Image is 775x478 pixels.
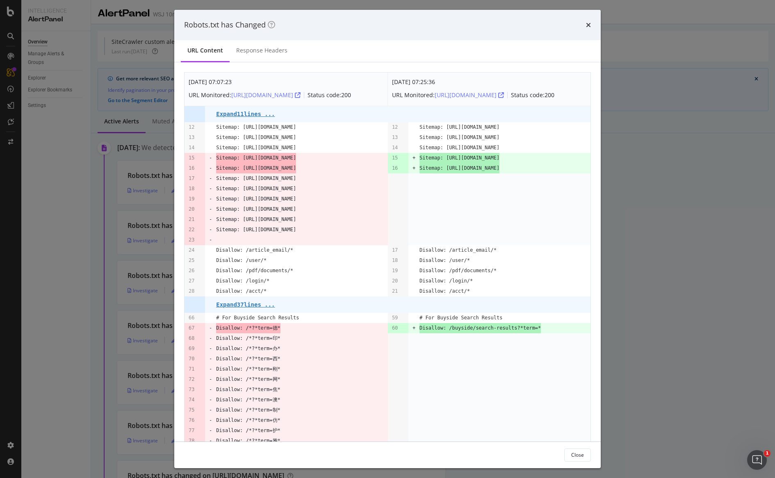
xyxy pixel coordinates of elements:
pre: - [209,184,212,194]
pre: 17 [392,245,398,255]
pre: 15 [189,153,194,163]
pre: 18 [189,184,194,194]
div: URL Monitored: Status code: 200 [189,89,351,102]
pre: 59 [392,313,398,323]
pre: Disallow: /*?*term=印* [216,333,280,344]
span: Disallow: /*?*term=德* [216,323,280,333]
pre: 24 [189,245,194,255]
pre: 25 [189,255,194,266]
pre: - [209,194,212,204]
button: [URL][DOMAIN_NAME] [435,89,504,102]
pre: Sitemap: [URL][DOMAIN_NAME] [216,184,296,194]
span: Disallow: /buyside/search-results?*term=* [419,323,541,333]
a: [URL][DOMAIN_NAME] [435,91,504,99]
pre: Sitemap: [URL][DOMAIN_NAME] [419,143,499,153]
pre: 74 [189,395,194,405]
pre: - [209,354,212,364]
pre: Disallow: /*?*term=仿* [216,415,280,426]
pre: 70 [189,354,194,364]
pre: - [209,405,212,415]
pre: Disallow: /login/* [216,276,269,286]
pre: 17 [189,173,194,184]
pre: # For Buyside Search Results [216,313,299,323]
pre: - [209,436,212,446]
pre: Sitemap: [URL][DOMAIN_NAME] [216,173,296,184]
pre: 12 [189,122,194,132]
pre: 76 [189,415,194,426]
span: 1 [764,450,770,457]
pre: 73 [189,385,194,395]
pre: Disallow: /*?*term=网* [216,374,280,385]
button: [URL][DOMAIN_NAME] [231,89,301,102]
pre: 13 [392,132,398,143]
pre: 14 [189,143,194,153]
pre: Sitemap: [URL][DOMAIN_NAME] [419,122,499,132]
div: modal [174,10,601,468]
span: Sitemap: [URL][DOMAIN_NAME] [216,163,296,173]
pre: - [209,333,212,344]
pre: Sitemap: [URL][DOMAIN_NAME] [419,132,499,143]
pre: Sitemap: [URL][DOMAIN_NAME] [216,225,296,235]
pre: 60 [392,323,398,333]
div: URL Monitored: Status code: 200 [392,89,554,102]
pre: - [209,204,212,214]
pre: - [209,426,212,436]
pre: + [413,163,415,173]
div: [DATE] 07:25:36 [392,77,554,87]
pre: 19 [189,194,194,204]
pre: 26 [189,266,194,276]
pre: 15 [392,153,398,163]
pre: Disallow: /article_email/* [419,245,497,255]
pre: Sitemap: [URL][DOMAIN_NAME] [216,214,296,225]
pre: 77 [189,426,194,436]
pre: 68 [189,333,194,344]
pre: 28 [189,286,194,296]
pre: Expand 11 lines ... [216,111,275,117]
pre: - [209,344,212,354]
pre: 20 [392,276,398,286]
pre: - [209,323,212,333]
pre: Sitemap: [URL][DOMAIN_NAME] [216,143,296,153]
pre: 22 [189,225,194,235]
pre: 27 [189,276,194,286]
pre: - [209,415,212,426]
pre: 69 [189,344,194,354]
pre: 14 [392,143,398,153]
pre: Disallow: /*?*term=刚* [216,364,280,374]
pre: 75 [189,405,194,415]
pre: Disallow: /*?*term=雅* [216,436,280,446]
pre: 16 [189,163,194,173]
pre: Disallow: /*?*term=办* [216,344,280,354]
pre: 19 [392,266,398,276]
pre: Disallow: /user/* [216,255,267,266]
pre: 13 [189,132,194,143]
pre: Expand 37 lines ... [216,301,275,308]
pre: Disallow: /*?*term=澳* [216,395,280,405]
span: Sitemap: [URL][DOMAIN_NAME] [419,153,499,163]
div: Robots.txt has Changed [184,20,275,30]
button: Close [564,448,591,462]
pre: Sitemap: [URL][DOMAIN_NAME] [216,132,296,143]
pre: Disallow: /login/* [419,276,473,286]
pre: - [209,364,212,374]
pre: Disallow: /article_email/* [216,245,293,255]
pre: 78 [189,436,194,446]
div: URL Content [187,46,223,55]
div: Close [571,451,584,458]
pre: Disallow: /user/* [419,255,470,266]
pre: 67 [189,323,194,333]
pre: 72 [189,374,194,385]
a: [URL][DOMAIN_NAME] [231,91,301,99]
pre: - [209,374,212,385]
pre: Disallow: /acct/* [216,286,267,296]
pre: - [209,163,212,173]
div: Response Headers [236,46,287,55]
pre: 20 [189,204,194,214]
pre: Disallow: /*?*term=焦* [216,385,280,395]
pre: + [413,153,415,163]
div: [DATE] 07:07:23 [189,77,351,87]
pre: # For Buyside Search Results [419,313,502,323]
pre: Disallow: /acct/* [419,286,470,296]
